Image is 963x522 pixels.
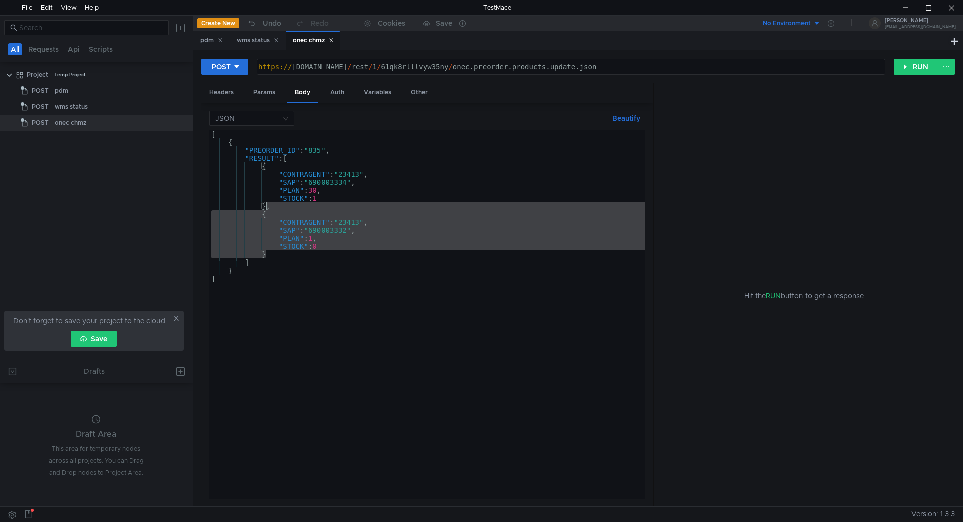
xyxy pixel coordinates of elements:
div: Save [436,20,452,27]
div: wms status [237,35,279,46]
div: Redo [311,17,329,29]
span: POST [32,99,49,114]
div: wms status [55,99,88,114]
div: Undo [263,17,281,29]
button: Beautify [608,112,645,124]
div: Variables [356,83,399,102]
div: Temp Project [54,67,86,82]
span: RUN [766,291,781,300]
button: Redo [288,16,336,31]
span: POST [32,115,49,130]
div: Headers [201,83,242,102]
span: Version: 1.3.3 [911,507,955,521]
button: Scripts [86,43,116,55]
div: [PERSON_NAME] [885,18,956,23]
div: Auth [322,83,352,102]
div: Drafts [84,365,105,377]
button: Save [71,331,117,347]
div: [EMAIL_ADDRESS][DOMAIN_NAME] [885,25,956,29]
div: Body [287,83,318,103]
div: Params [245,83,283,102]
div: POST [212,61,231,72]
button: RUN [894,59,938,75]
div: No Environment [763,19,811,28]
button: Requests [25,43,62,55]
div: Project [27,67,48,82]
span: Hit the button to get a response [744,290,864,301]
span: POST [32,83,49,98]
button: All [8,43,22,55]
span: Don't forget to save your project to the cloud [13,315,165,327]
div: onec chmz [55,115,86,130]
div: pdm [200,35,223,46]
input: Search... [19,22,163,33]
button: Create New [197,18,239,28]
div: Other [403,83,436,102]
div: pdm [55,83,68,98]
button: No Environment [751,15,821,31]
button: Api [65,43,83,55]
button: POST [201,59,248,75]
div: Cookies [378,17,405,29]
div: onec chmz [293,35,334,46]
button: Undo [239,16,288,31]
